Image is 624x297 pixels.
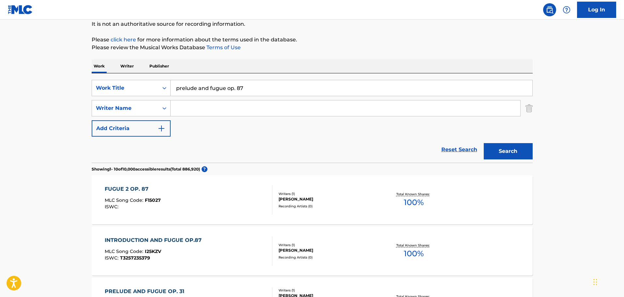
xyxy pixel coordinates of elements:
[147,59,171,73] p: Publisher
[593,272,597,292] div: Drag
[279,255,377,260] div: Recording Artists ( 0 )
[96,84,155,92] div: Work Title
[105,255,120,261] span: ISWC :
[105,185,161,193] div: FUGUE 2 OP. 87
[560,3,573,16] div: Help
[279,204,377,209] div: Recording Artists ( 0 )
[484,143,533,159] button: Search
[96,104,155,112] div: Writer Name
[92,20,533,28] p: It is not an authoritative source for recording information.
[591,266,624,297] iframe: Chat Widget
[105,248,145,254] span: MLC Song Code :
[92,175,533,224] a: FUGUE 2 OP. 87MLC Song Code:F15027ISWC:Writers (1)[PERSON_NAME]Recording Artists (0)Total Known S...
[158,125,165,132] img: 9d2ae6d4665cec9f34b9.svg
[543,3,556,16] a: Public Search
[577,2,616,18] a: Log In
[404,197,424,208] span: 100 %
[92,227,533,275] a: INTRODUCTION AND FUGUE OP.87MLC Song Code:I25KZVISWC:T3257235379Writers (1)[PERSON_NAME]Recording...
[396,192,431,197] p: Total Known Shares:
[105,197,145,203] span: MLC Song Code :
[404,248,424,260] span: 100 %
[396,243,431,248] p: Total Known Shares:
[105,204,120,210] span: ISWC :
[145,197,161,203] span: F15027
[279,243,377,247] div: Writers ( 1 )
[525,100,533,116] img: Delete Criterion
[8,5,33,14] img: MLC Logo
[118,59,136,73] p: Writer
[92,36,533,44] p: Please for more information about the terms used in the database.
[202,166,207,172] span: ?
[563,6,571,14] img: help
[92,166,200,172] p: Showing 1 - 10 of 10,000 accessible results (Total 886,920 )
[120,255,150,261] span: T3257235379
[279,288,377,293] div: Writers ( 1 )
[105,236,205,244] div: INTRODUCTION AND FUGUE OP.87
[105,288,188,295] div: PRELUDE AND FUGUE OP. 31
[438,142,480,157] a: Reset Search
[92,80,533,163] form: Search Form
[92,120,171,137] button: Add Criteria
[279,247,377,253] div: [PERSON_NAME]
[92,44,533,52] p: Please review the Musical Works Database
[279,196,377,202] div: [PERSON_NAME]
[145,248,161,254] span: I25KZV
[92,59,107,73] p: Work
[111,37,136,43] a: click here
[546,6,554,14] img: search
[279,191,377,196] div: Writers ( 1 )
[205,44,241,51] a: Terms of Use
